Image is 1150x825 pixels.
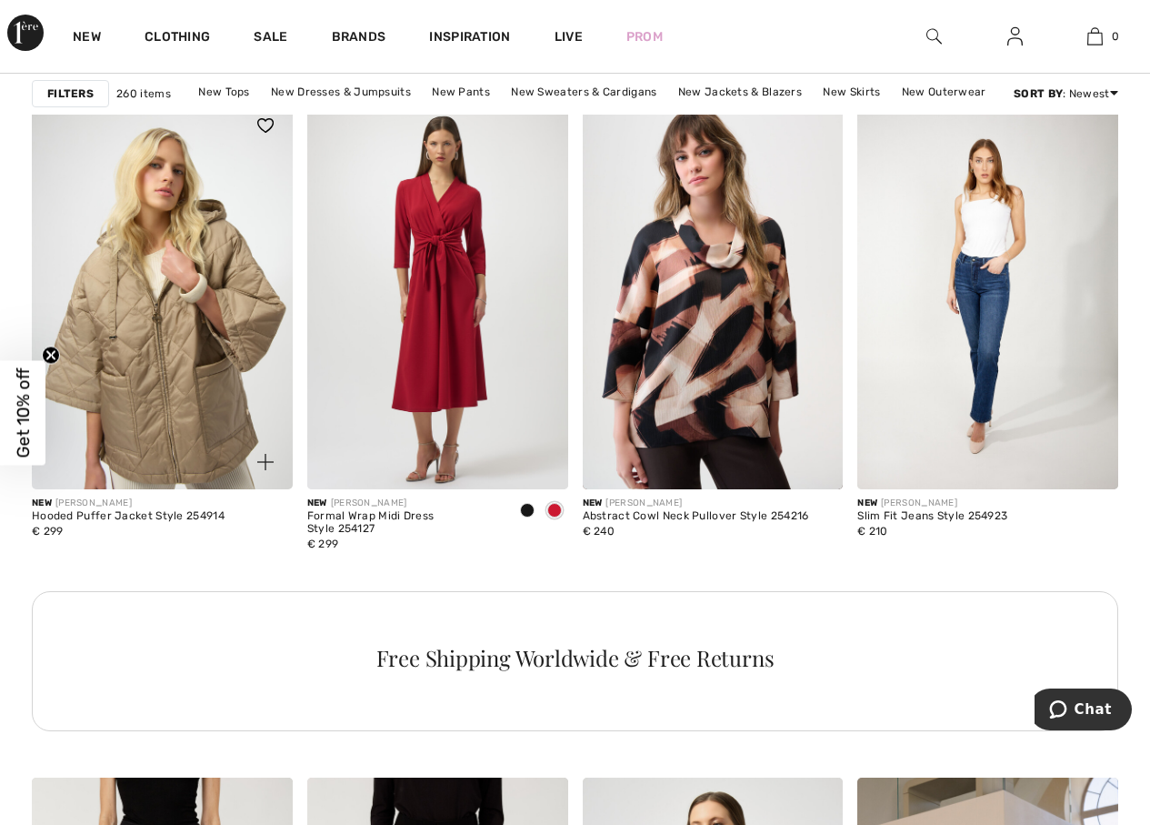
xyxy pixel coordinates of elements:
a: New [73,29,101,48]
span: € 240 [583,525,615,538]
span: New [583,498,603,508]
img: Slim Fit Jeans Style 254923. Blue [857,98,1118,489]
div: : Newest [1014,86,1118,102]
div: Slim Fit Jeans Style 254923 [857,510,1007,523]
a: New Dresses & Jumpsuits [262,80,420,104]
div: [PERSON_NAME] [857,497,1007,510]
span: New [32,498,52,508]
span: New [307,498,327,508]
span: 260 items [116,86,171,102]
a: Clothing [145,29,210,48]
img: search the website [926,25,942,47]
strong: Filters [47,86,94,102]
a: New Tops [189,80,258,104]
img: heart_black_full.svg [257,118,274,133]
img: My Info [1007,25,1023,47]
strong: Sort By [1014,87,1063,100]
div: [PERSON_NAME] [583,497,809,510]
a: New Sweaters & Cardigans [502,80,665,104]
a: New Pants [423,80,499,104]
div: Free Shipping Worldwide & Free Returns [55,647,1095,669]
span: € 299 [32,525,64,538]
a: Live [555,27,583,46]
img: 1ère Avenue [7,15,44,51]
button: Close teaser [42,346,60,364]
img: Abstract Cowl Neck Pullover Style 254216. Beige/Black [583,98,844,489]
a: Hooded Puffer Jacket Style 254914. Gold [32,98,293,489]
img: My Bag [1087,25,1103,47]
a: Sign In [993,25,1037,48]
div: [PERSON_NAME] [32,497,225,510]
div: Black [514,497,541,527]
a: New Jackets & Blazers [669,80,811,104]
span: Inspiration [429,29,510,48]
div: Hooded Puffer Jacket Style 254914 [32,510,225,523]
span: € 299 [307,538,339,550]
a: New Skirts [814,80,889,104]
div: Abstract Cowl Neck Pullover Style 254216 [583,510,809,523]
a: New Outerwear [893,80,995,104]
span: New [857,498,877,508]
a: 0 [1055,25,1135,47]
a: Prom [626,27,663,46]
img: Formal Wrap Midi Dress Style 254127. Black [307,98,568,489]
div: [PERSON_NAME] [307,497,499,510]
span: Get 10% off [13,367,34,458]
iframe: Opens a widget where you can chat to one of our agents [1035,689,1132,734]
div: Deep cherry [541,497,568,527]
span: € 210 [857,525,888,538]
a: Sale [254,29,287,48]
a: Brands [332,29,386,48]
div: Formal Wrap Midi Dress Style 254127 [307,510,499,536]
img: plus_v2.svg [257,454,274,470]
span: 0 [1112,28,1119,45]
